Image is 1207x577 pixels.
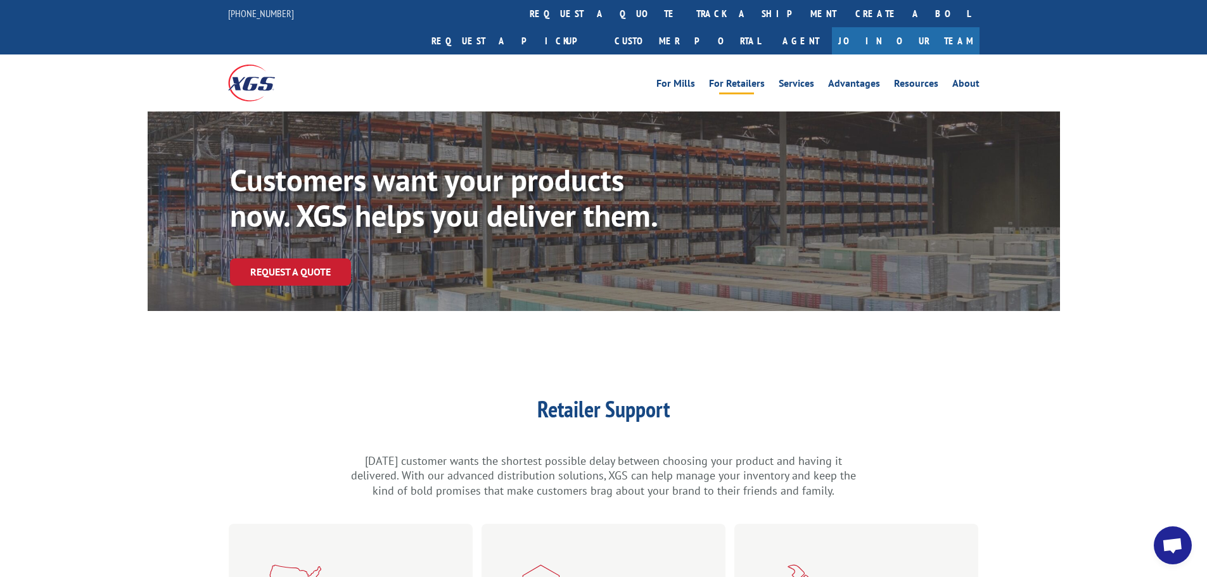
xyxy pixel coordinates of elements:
[230,162,684,233] p: Customers want your products now. XGS helps you deliver them.
[350,453,857,498] p: [DATE] customer wants the shortest possible delay between choosing your product and having it del...
[779,79,814,92] a: Services
[894,79,938,92] a: Resources
[228,7,294,20] a: [PHONE_NUMBER]
[656,79,695,92] a: For Mills
[828,79,880,92] a: Advantages
[605,27,770,54] a: Customer Portal
[422,27,605,54] a: Request a pickup
[709,79,765,92] a: For Retailers
[832,27,980,54] a: Join Our Team
[770,27,832,54] a: Agent
[350,398,857,427] h1: Retailer Support
[1154,526,1192,564] div: Open chat
[230,258,351,286] a: Request a Quote
[952,79,980,92] a: About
